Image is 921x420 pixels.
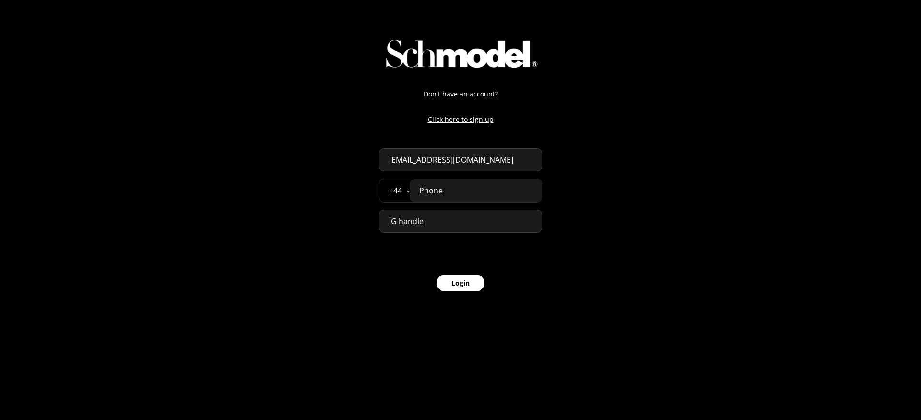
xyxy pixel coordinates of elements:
input: Phone [410,179,542,202]
p: Don't have an account? [379,89,542,99]
input: Email [379,148,542,171]
input: IG handle [379,210,542,233]
img: img [378,34,543,73]
a: Click here to sign up [379,114,542,124]
button: Login [437,275,484,291]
